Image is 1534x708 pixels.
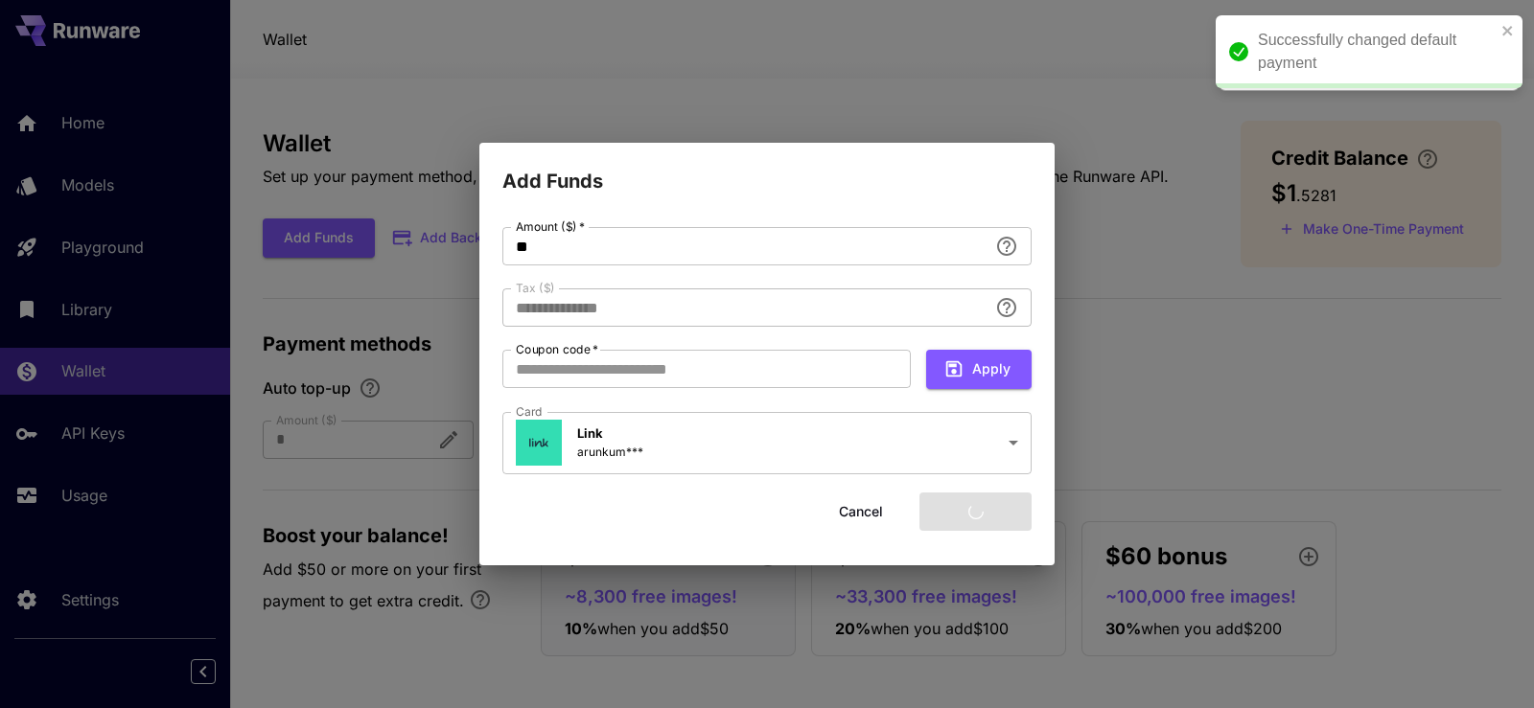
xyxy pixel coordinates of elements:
[516,280,555,296] label: Tax ($)
[1258,29,1496,75] div: Successfully changed default payment
[818,492,904,532] button: Cancel
[516,218,585,235] label: Amount ($)
[1501,23,1515,38] button: close
[516,403,543,420] label: Card
[479,143,1055,196] h2: Add Funds
[577,424,643,444] p: Link
[926,350,1032,389] button: Apply
[516,341,598,357] label: Coupon code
